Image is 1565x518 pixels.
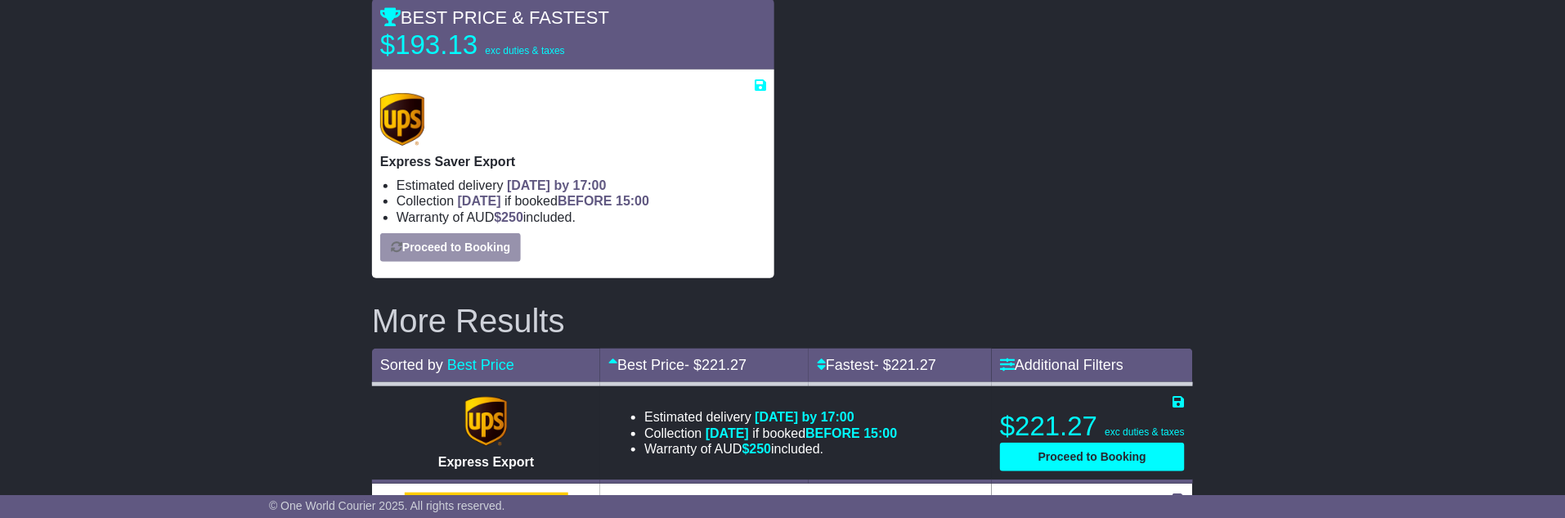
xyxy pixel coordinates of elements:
[397,178,766,193] li: Estimated delivery
[372,303,1193,339] h2: More Results
[644,426,897,441] li: Collection
[864,426,898,440] span: 15:00
[380,233,521,262] button: Proceed to Booking
[706,426,897,440] span: if booked
[465,397,506,446] img: UPS (new): Express Export
[1000,357,1123,373] a: Additional Filters
[397,193,766,209] li: Collection
[501,210,523,224] span: 250
[397,209,766,225] li: Warranty of AUD included.
[755,410,854,424] span: [DATE] by 17:00
[1000,410,1185,443] p: $221.27
[874,357,936,373] span: - $
[1000,443,1185,471] button: Proceed to Booking
[644,441,897,457] li: Warranty of AUD included.
[380,357,443,373] span: Sorted by
[684,357,747,373] span: - $
[750,442,772,456] span: 250
[616,194,649,208] span: 15:00
[380,29,585,61] p: $193.13
[608,357,747,373] a: Best Price- $221.27
[558,194,612,208] span: BEFORE
[742,442,772,456] span: $
[438,455,534,469] span: Express Export
[702,357,747,373] span: 221.27
[447,357,514,373] a: Best Price
[458,194,649,208] span: if booked
[805,426,860,440] span: BEFORE
[380,7,609,28] span: BEST PRICE & FASTEST
[507,178,607,192] span: [DATE] by 17:00
[494,210,523,224] span: $
[644,409,897,425] li: Estimated delivery
[706,426,749,440] span: [DATE]
[458,194,501,208] span: [DATE]
[380,93,424,146] img: UPS (new): Express Saver Export
[817,357,936,373] a: Fastest- $221.27
[485,45,564,56] span: exc duties & taxes
[1105,426,1185,438] span: exc duties & taxes
[380,154,766,169] p: Express Saver Export
[891,357,936,373] span: 221.27
[269,499,505,512] span: © One World Courier 2025. All rights reserved.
